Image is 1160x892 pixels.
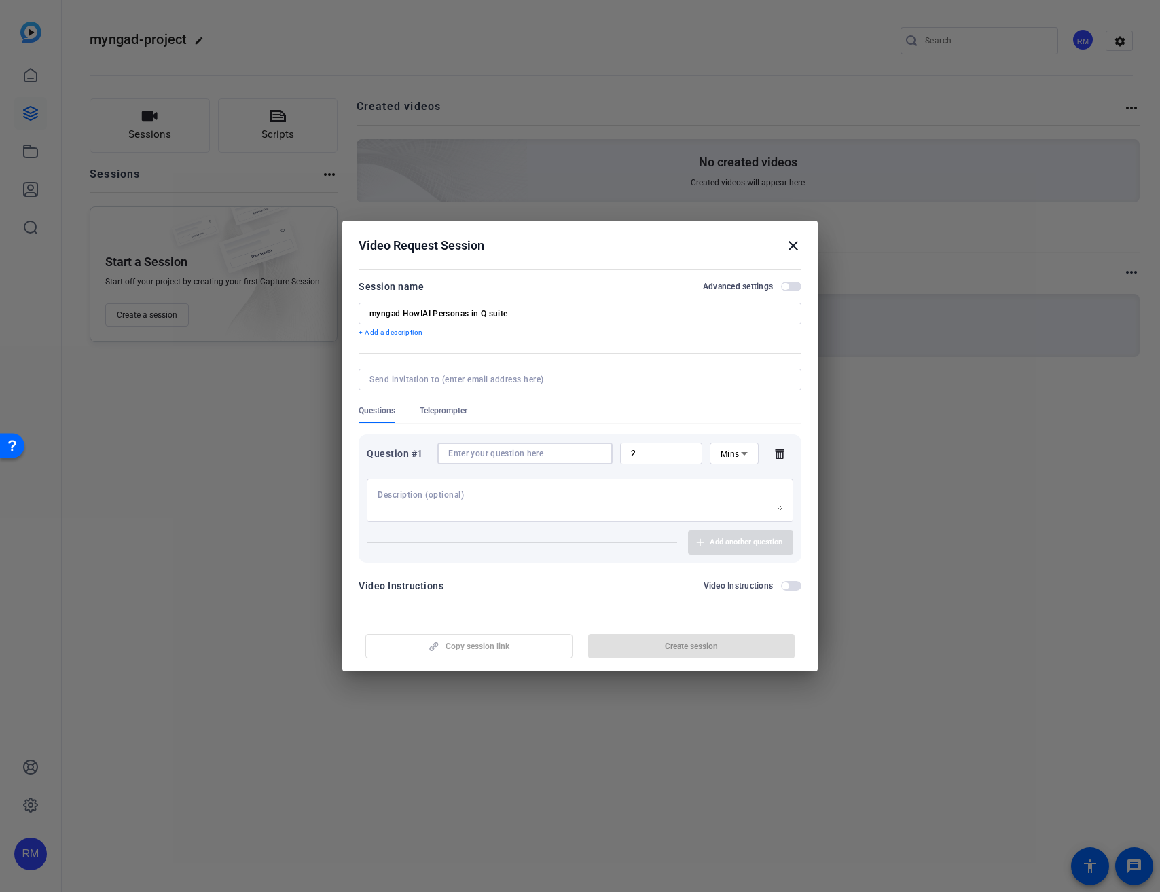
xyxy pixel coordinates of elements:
div: Question #1 [367,445,430,462]
div: Video Request Session [359,238,801,254]
input: Enter Session Name [369,308,791,319]
h2: Video Instructions [704,580,774,591]
mat-icon: close [785,238,801,254]
span: Teleprompter [420,405,467,416]
input: Enter your question here [448,448,602,459]
h2: Advanced settings [703,281,773,292]
input: Time [631,448,691,459]
span: Questions [359,405,395,416]
input: Send invitation to (enter email address here) [369,374,785,385]
div: Session name [359,278,424,295]
div: Video Instructions [359,578,443,594]
span: Mins [721,449,740,459]
p: + Add a description [359,327,801,338]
